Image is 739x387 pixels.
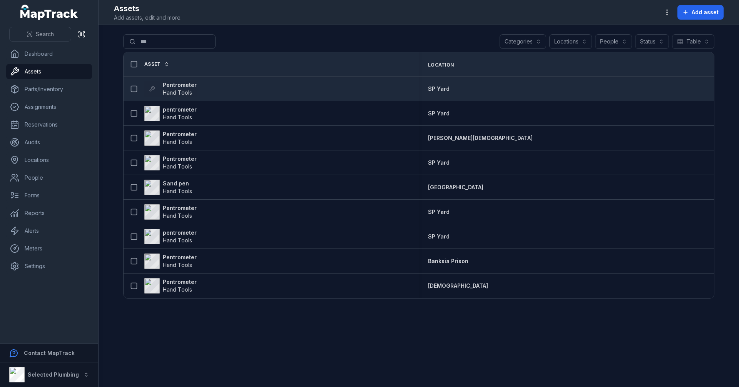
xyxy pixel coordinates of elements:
[428,110,450,117] a: SP Yard
[428,233,450,240] span: SP Yard
[6,223,92,239] a: Alerts
[6,64,92,79] a: Assets
[6,82,92,97] a: Parts/Inventory
[428,258,468,264] span: Banksia Prison
[692,8,719,16] span: Add asset
[163,286,192,293] span: Hand Tools
[144,81,197,97] a: PentrometerHand Tools
[428,135,533,141] span: [PERSON_NAME][DEMOGRAPHIC_DATA]
[163,229,197,237] strong: pentrometer
[163,114,192,120] span: Hand Tools
[163,278,197,286] strong: Pentrometer
[428,159,450,166] span: SP Yard
[36,30,54,38] span: Search
[163,254,197,261] strong: Pentrometer
[6,135,92,150] a: Audits
[428,134,533,142] a: [PERSON_NAME][DEMOGRAPHIC_DATA]
[114,14,182,22] span: Add assets, edit and more.
[20,5,78,20] a: MapTrack
[6,205,92,221] a: Reports
[677,5,724,20] button: Add asset
[6,117,92,132] a: Reservations
[144,229,197,244] a: pentrometerHand Tools
[9,27,71,42] button: Search
[428,85,450,93] a: SP Yard
[163,180,192,187] strong: Sand pen
[595,34,632,49] button: People
[672,34,714,49] button: Table
[144,106,197,121] a: pentrometerHand Tools
[163,155,197,163] strong: Pentrometer
[144,254,197,269] a: PentrometerHand Tools
[428,183,483,191] a: [GEOGRAPHIC_DATA]
[163,106,197,113] strong: pentrometer
[428,159,450,167] a: SP Yard
[6,152,92,168] a: Locations
[428,62,454,68] span: Location
[428,282,488,289] span: [DEMOGRAPHIC_DATA]
[144,180,192,195] a: Sand penHand Tools
[428,208,450,216] a: SP Yard
[144,61,161,67] span: Asset
[428,282,488,290] a: [DEMOGRAPHIC_DATA]
[163,204,197,212] strong: Pentrometer
[163,262,192,268] span: Hand Tools
[163,138,192,145] span: Hand Tools
[163,89,192,96] span: Hand Tools
[163,81,197,89] strong: Pentrometer
[428,85,450,92] span: SP Yard
[163,237,192,244] span: Hand Tools
[163,212,192,219] span: Hand Tools
[144,204,197,220] a: PentrometerHand Tools
[6,259,92,274] a: Settings
[428,233,450,240] a: SP Yard
[428,209,450,215] span: SP Yard
[6,46,92,62] a: Dashboard
[24,350,75,356] strong: Contact MapTrack
[6,99,92,115] a: Assignments
[28,371,79,378] strong: Selected Plumbing
[144,278,197,294] a: PentrometerHand Tools
[428,257,468,265] a: Banksia Prison
[144,155,197,170] a: PentrometerHand Tools
[6,188,92,203] a: Forms
[163,130,197,138] strong: Pentrometer
[163,163,192,170] span: Hand Tools
[114,3,182,14] h2: Assets
[635,34,669,49] button: Status
[144,130,197,146] a: PentrometerHand Tools
[144,61,169,67] a: Asset
[163,188,192,194] span: Hand Tools
[6,170,92,185] a: People
[6,241,92,256] a: Meters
